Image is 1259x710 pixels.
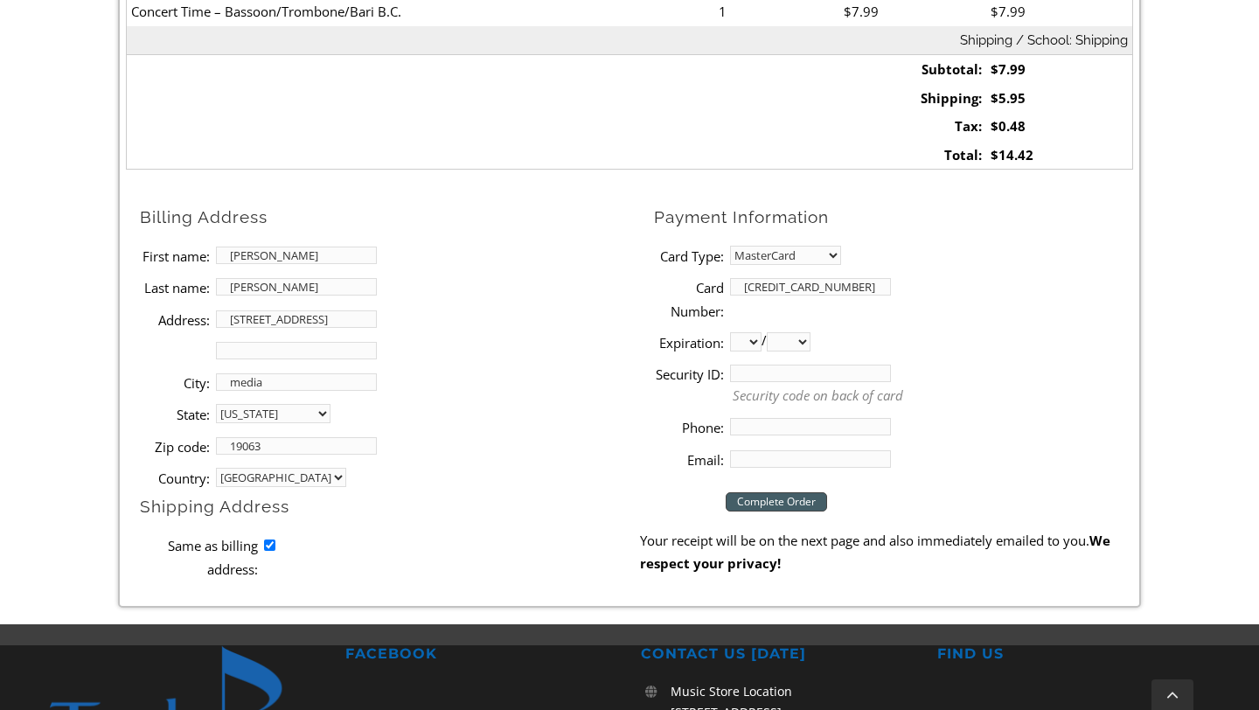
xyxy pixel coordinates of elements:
[839,84,986,113] td: Shipping:
[986,55,1132,84] td: $7.99
[654,326,1133,358] li: /
[937,645,1210,664] h2: FIND US
[127,26,1132,55] th: Shipping / School: Shipping
[986,84,1132,113] td: $5.95
[986,141,1132,170] td: $14.42
[986,112,1132,141] td: $0.48
[216,404,330,423] select: State billing address
[140,372,210,394] label: City:
[839,112,986,141] td: Tax:
[140,496,639,518] h2: Shipping Address
[140,435,210,458] label: Zip code:
[140,276,210,299] label: Last name:
[733,386,1133,406] p: Security code on back of card
[654,276,724,323] label: Card Number:
[654,331,724,354] label: Expiration:
[726,492,827,512] input: Complete Order
[654,245,724,268] label: Card Type:
[654,206,1133,228] h2: Payment Information
[839,141,986,170] td: Total:
[140,534,258,581] label: Same as billing address:
[140,245,210,268] label: First name:
[640,529,1133,575] p: Your receipt will be on the next page and also immediately emailed to you.
[345,645,618,664] h2: FACEBOOK
[839,55,986,84] td: Subtotal:
[140,467,210,490] label: Country:
[140,403,210,426] label: State:
[140,206,639,228] h2: Billing Address
[641,645,914,664] h2: CONTACT US [DATE]
[216,468,346,487] select: country
[654,449,724,471] label: Email:
[140,309,210,331] label: Address:
[654,363,724,386] label: Security ID:
[654,416,724,439] label: Phone:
